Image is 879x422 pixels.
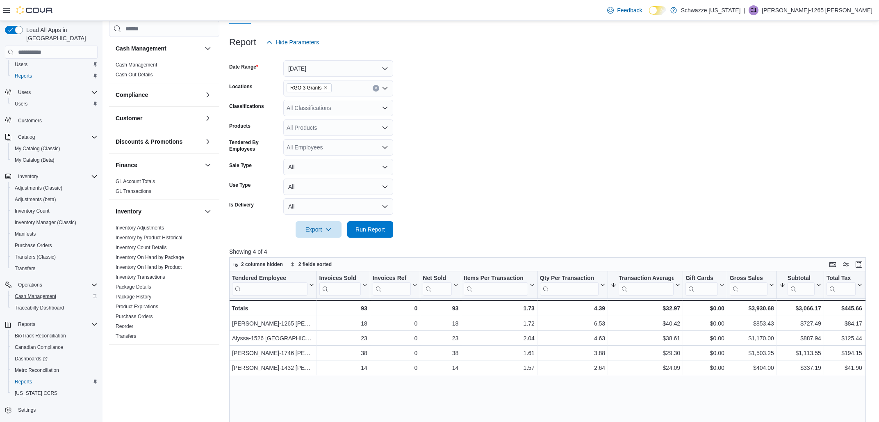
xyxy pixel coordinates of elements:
[116,323,133,330] span: Reorder
[827,349,862,358] div: $194.15
[762,5,872,15] p: [PERSON_NAME]-1265 [PERSON_NAME]
[11,377,98,387] span: Reports
[319,319,367,329] div: 18
[730,334,774,344] div: $1,170.00
[15,115,98,126] span: Customers
[116,333,136,339] a: Transfers
[18,89,31,96] span: Users
[15,367,59,374] span: Metrc Reconciliation
[373,275,411,296] div: Invoices Ref
[11,291,98,301] span: Cash Management
[8,251,101,263] button: Transfers (Classic)
[8,376,101,388] button: Reports
[685,275,724,296] button: Gift Cards
[116,284,151,290] a: Package Details
[423,349,458,358] div: 38
[685,303,724,313] div: $0.00
[116,161,201,169] button: Finance
[15,265,35,272] span: Transfers
[11,229,39,239] a: Manifests
[15,390,57,397] span: [US_STATE] CCRS
[11,206,98,216] span: Inventory Count
[8,342,101,353] button: Canadian Compliance
[203,44,213,53] button: Cash Management
[232,363,314,373] div: [PERSON_NAME]-1432 [PERSON_NAME]
[283,159,393,175] button: All
[15,172,98,181] span: Inventory
[423,334,458,344] div: 23
[116,179,155,184] a: GL Account Totals
[540,275,599,296] div: Qty Per Transaction
[229,202,254,208] label: Is Delivery
[116,284,151,290] span: Package Details
[11,99,98,109] span: Users
[779,349,821,358] div: $1,113.55
[15,231,36,237] span: Manifests
[11,155,98,165] span: My Catalog (Beta)
[116,304,158,310] a: Product Expirations
[16,6,53,14] img: Cova
[8,70,101,82] button: Reports
[15,116,45,126] a: Customers
[15,172,41,181] button: Inventory
[685,275,718,282] div: Gift Cards
[540,319,605,329] div: 6.53
[116,352,201,360] button: Loyalty
[827,275,862,296] button: Total Tax
[827,275,856,296] div: Total Tax
[610,319,680,329] div: $40.42
[11,229,98,239] span: Manifests
[423,319,458,329] div: 18
[116,114,201,122] button: Customer
[744,5,745,15] p: |
[18,321,35,328] span: Reports
[11,365,98,375] span: Metrc Reconciliation
[116,264,182,271] span: Inventory On Hand by Product
[827,319,862,329] div: $84.17
[8,330,101,342] button: BioTrack Reconciliation
[229,103,264,110] label: Classifications
[8,98,101,110] button: Users
[8,302,101,314] button: Traceabilty Dashboard
[116,352,136,360] h3: Loyalty
[319,275,360,282] div: Invoices Sold
[464,349,535,358] div: 1.61
[8,353,101,365] a: Dashboards
[11,388,61,398] a: [US_STATE] CCRS
[540,303,605,313] div: 4.39
[319,334,367,344] div: 23
[373,363,418,373] div: 0
[18,173,38,180] span: Inventory
[8,143,101,154] button: My Catalog (Classic)
[685,319,724,329] div: $0.00
[109,60,219,83] div: Cash Management
[116,138,182,146] h3: Discounts & Promotions
[296,221,342,238] button: Export
[730,275,774,296] button: Gross Sales
[2,319,101,330] button: Reports
[730,303,774,313] div: $3,930.68
[283,179,393,195] button: All
[8,291,101,302] button: Cash Management
[11,195,59,204] a: Adjustments (beta)
[11,71,98,81] span: Reports
[203,137,213,147] button: Discounts & Promotions
[116,91,148,99] h3: Compliance
[11,365,62,375] a: Metrc Reconciliation
[232,275,314,296] button: Tendered Employee
[283,60,393,77] button: [DATE]
[319,275,367,296] button: Invoices Sold
[11,218,80,227] a: Inventory Manager (Classic)
[8,365,101,376] button: Metrc Reconciliation
[11,99,31,109] a: Users
[854,259,864,269] button: Enter fullscreen
[11,354,51,364] a: Dashboards
[116,313,153,320] span: Purchase Orders
[232,275,307,296] div: Tendered Employee
[116,274,165,280] a: Inventory Transactions
[355,225,385,234] span: Run Report
[290,84,322,92] span: RGO 3 Grants
[116,62,157,68] span: Cash Management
